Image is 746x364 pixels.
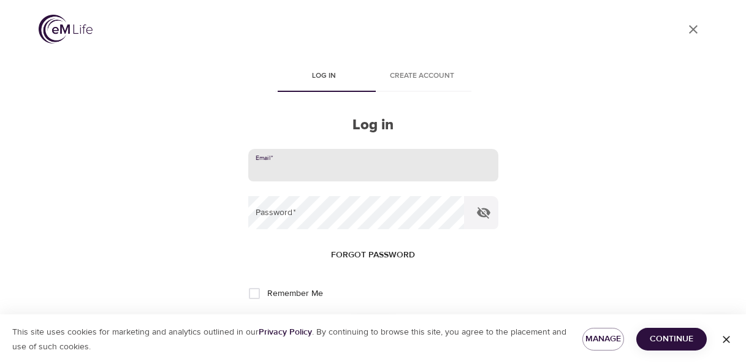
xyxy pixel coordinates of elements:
button: Continue [636,328,707,351]
span: Log in [283,70,366,83]
span: Continue [646,332,697,347]
a: close [679,15,708,44]
a: Privacy Policy [259,327,312,338]
span: Manage [592,332,614,347]
div: disabled tabs example [248,63,498,92]
button: Forgot password [326,244,420,267]
span: Create account [381,70,464,83]
span: Remember Me [267,287,323,300]
button: Manage [582,328,624,351]
span: Forgot password [331,248,415,263]
img: logo [39,15,93,44]
h2: Log in [248,116,498,134]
